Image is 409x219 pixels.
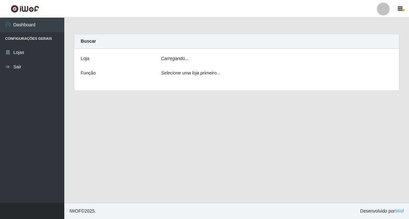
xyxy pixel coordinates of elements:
[11,5,39,13] img: CoreUI Logo
[69,208,96,215] span: © 2025 .
[81,39,96,44] strong: Buscar
[69,208,81,214] span: IWOF
[81,55,89,62] label: Loja
[161,70,220,75] i: Selecione uma loja primeiro...
[81,70,96,76] label: Função
[161,56,189,61] i: Carregando...
[360,208,404,215] span: Desenvolvido por
[395,208,404,214] a: iWof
